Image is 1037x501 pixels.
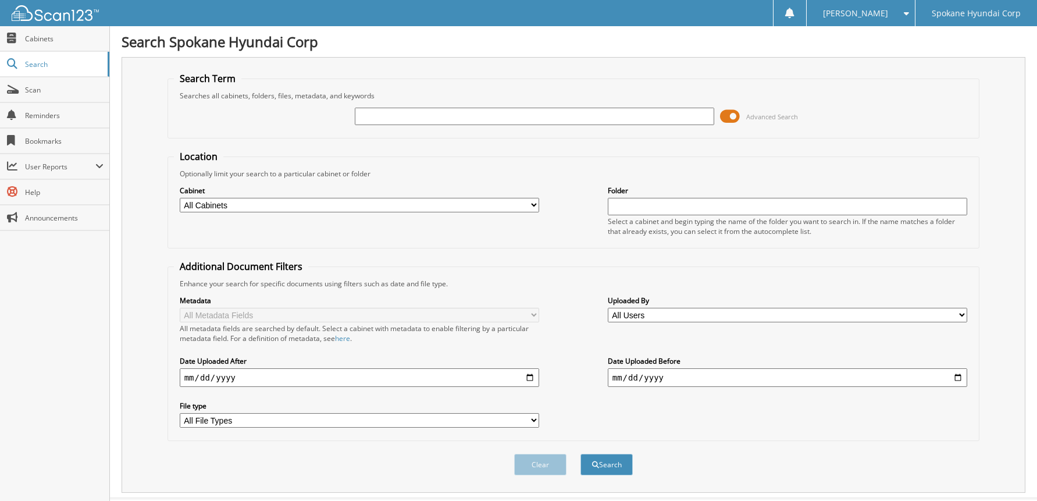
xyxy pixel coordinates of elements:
[932,10,1021,17] span: Spokane Hyundai Corp
[608,296,968,305] label: Uploaded By
[25,136,104,146] span: Bookmarks
[180,401,540,411] label: File type
[180,368,540,387] input: start
[12,5,99,21] img: scan123-logo-white.svg
[580,454,633,475] button: Search
[25,187,104,197] span: Help
[25,162,95,172] span: User Reports
[180,324,540,343] div: All metadata fields are searched by default. Select a cabinet with metadata to enable filtering b...
[174,150,223,163] legend: Location
[25,34,104,44] span: Cabinets
[608,186,968,196] label: Folder
[746,112,798,121] span: Advanced Search
[25,59,102,69] span: Search
[335,333,350,343] a: here
[514,454,566,475] button: Clear
[823,10,888,17] span: [PERSON_NAME]
[608,216,968,236] div: Select a cabinet and begin typing the name of the folder you want to search in. If the name match...
[174,260,308,273] legend: Additional Document Filters
[608,368,968,387] input: end
[180,296,540,305] label: Metadata
[174,169,974,179] div: Optionally limit your search to a particular cabinet or folder
[174,279,974,289] div: Enhance your search for specific documents using filters such as date and file type.
[122,32,1025,51] h1: Search Spokane Hyundai Corp
[25,213,104,223] span: Announcements
[180,356,540,366] label: Date Uploaded After
[180,186,540,196] label: Cabinet
[25,111,104,120] span: Reminders
[608,356,968,366] label: Date Uploaded Before
[174,72,241,85] legend: Search Term
[174,91,974,101] div: Searches all cabinets, folders, files, metadata, and keywords
[25,85,104,95] span: Scan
